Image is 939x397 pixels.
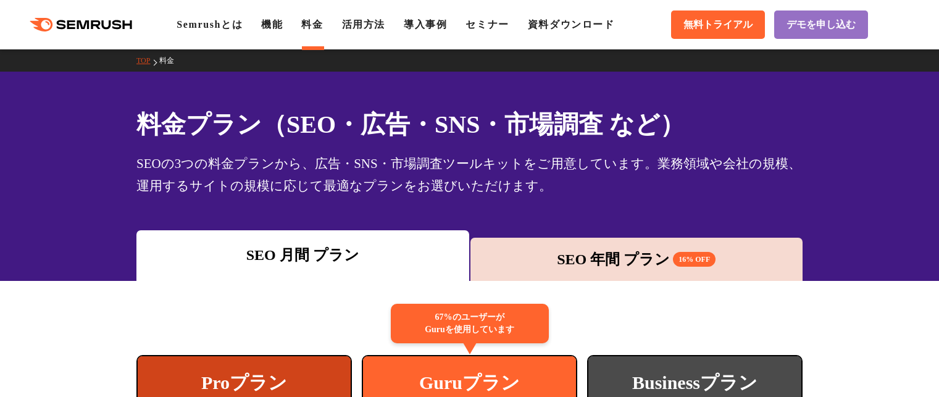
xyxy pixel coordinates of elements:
[465,19,509,30] a: セミナー
[404,19,447,30] a: 導入事例
[136,106,803,143] h1: 料金プラン（SEO・広告・SNS・市場調査 など）
[787,19,856,31] span: デモを申し込む
[683,19,753,31] span: 無料トライアル
[342,19,385,30] a: 活用方法
[528,19,615,30] a: 資料ダウンロード
[301,19,323,30] a: 料金
[136,56,159,65] a: TOP
[177,19,243,30] a: Semrushとは
[136,153,803,197] div: SEOの3つの料金プランから、広告・SNS・市場調査ツールキットをご用意しています。業務領域や会社の規模、運用するサイトの規模に応じて最適なプランをお選びいただけます。
[774,10,868,39] a: デモを申し込む
[261,19,283,30] a: 機能
[477,248,797,270] div: SEO 年間 プラン
[673,252,716,267] span: 16% OFF
[391,304,549,343] div: 67%のユーザーが Guruを使用しています
[159,56,183,65] a: 料金
[143,244,463,266] div: SEO 月間 プラン
[671,10,765,39] a: 無料トライアル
